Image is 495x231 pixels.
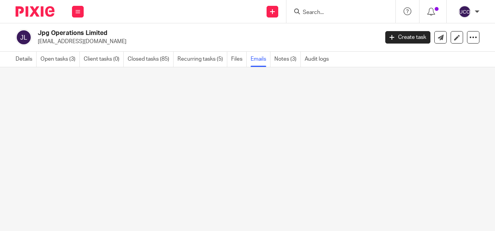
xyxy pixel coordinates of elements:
[434,31,447,44] a: Send new email
[385,31,430,44] a: Create task
[274,52,301,67] a: Notes (3)
[305,52,333,67] a: Audit logs
[451,31,463,44] a: Edit client
[458,5,471,18] img: svg%3E
[231,52,247,67] a: Files
[84,52,124,67] a: Client tasks (0)
[38,29,306,37] h2: Jpg Operations Limited
[16,52,37,67] a: Details
[177,52,227,67] a: Recurring tasks (5)
[40,52,80,67] a: Open tasks (3)
[302,9,372,16] input: Search
[251,52,270,67] a: Emails
[38,38,374,45] p: [EMAIL_ADDRESS][DOMAIN_NAME]
[128,52,174,67] a: Closed tasks (85)
[16,6,54,17] img: Pixie
[16,29,32,45] img: svg%3E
